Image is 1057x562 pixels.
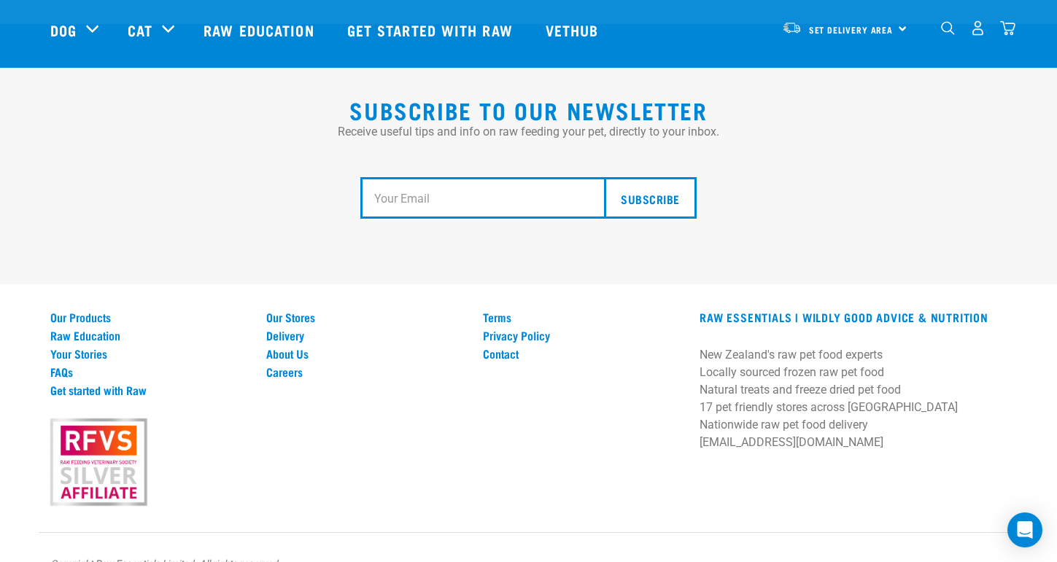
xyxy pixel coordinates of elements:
img: home-icon-1@2x.png [941,21,955,35]
p: Receive useful tips and info on raw feeding your pet, directly to your inbox. [50,123,1007,141]
a: Terms [483,311,682,324]
a: About Us [266,347,465,360]
a: FAQs [50,365,249,378]
a: Cat [128,19,152,41]
img: rfvs.png [44,416,153,508]
a: Delivery [266,329,465,342]
img: user.png [970,20,986,36]
div: Open Intercom Messenger [1007,512,1042,547]
h2: Subscribe to our Newsletter [50,97,1007,123]
img: van-moving.png [782,21,802,34]
a: Your Stories [50,347,249,360]
a: Vethub [531,1,617,59]
input: Your Email [360,177,615,219]
h3: RAW ESSENTIALS | Wildly Good Advice & Nutrition [700,311,1007,324]
a: Raw Education [189,1,332,59]
a: Careers [266,365,465,378]
a: Privacy Policy [483,329,682,342]
input: Subscribe [604,177,696,219]
a: Dog [50,19,77,41]
a: Get started with Raw [50,383,249,397]
a: Our Stores [266,311,465,324]
a: Our Products [50,311,249,324]
p: New Zealand's raw pet food experts Locally sourced frozen raw pet food Natural treats and freeze ... [700,346,1007,451]
span: Set Delivery Area [809,27,894,32]
a: Raw Education [50,329,249,342]
a: Get started with Raw [333,1,531,59]
a: Contact [483,347,682,360]
img: home-icon@2x.png [1000,20,1015,36]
